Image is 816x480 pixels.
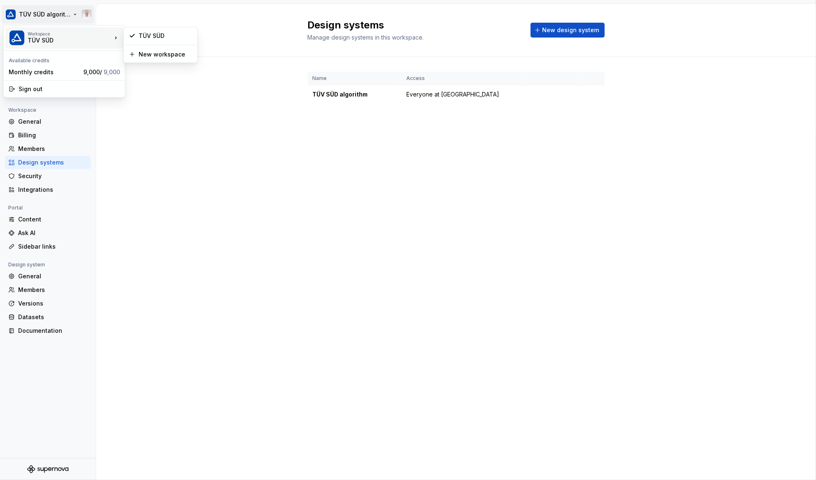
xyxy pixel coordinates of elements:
div: Available credits [5,52,123,66]
div: Sign out [19,85,120,93]
span: 9,000 [104,68,120,75]
div: TÜV SÜD [139,32,192,40]
div: TÜV SÜD [28,36,98,45]
span: 9,000 / [83,68,120,75]
div: Monthly credits [9,68,80,76]
div: New workspace [139,50,192,59]
img: b580ff83-5aa9-44e3-bf1e-f2d94e587a2d.png [9,31,24,45]
div: Workspace [28,31,112,36]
